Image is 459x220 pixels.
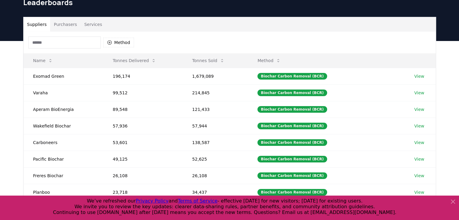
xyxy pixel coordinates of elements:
[183,134,248,151] td: 138,587
[414,90,424,96] a: View
[257,90,327,96] div: Biochar Carbon Removal (BCR)
[183,101,248,118] td: 121,433
[183,68,248,84] td: 1,679,089
[257,189,327,196] div: Biochar Carbon Removal (BCR)
[253,55,285,67] button: Method
[24,118,103,134] td: Wakefield Biochar
[24,101,103,118] td: Aperam BioEnergia
[24,134,103,151] td: Carboneers
[103,118,183,134] td: 57,936
[24,167,103,184] td: Freres Biochar
[103,38,134,47] button: Method
[414,123,424,129] a: View
[414,140,424,146] a: View
[50,17,81,32] button: Purchasers
[183,151,248,167] td: 52,625
[414,106,424,112] a: View
[24,68,103,84] td: Exomad Green
[183,118,248,134] td: 57,944
[183,184,248,200] td: 34,437
[257,172,327,179] div: Biochar Carbon Removal (BCR)
[103,68,183,84] td: 196,174
[183,167,248,184] td: 26,108
[183,84,248,101] td: 214,845
[103,84,183,101] td: 99,512
[257,73,327,80] div: Biochar Carbon Removal (BCR)
[24,184,103,200] td: Planboo
[257,106,327,113] div: Biochar Carbon Removal (BCR)
[103,101,183,118] td: 89,548
[108,55,161,67] button: Tonnes Delivered
[103,184,183,200] td: 23,718
[414,156,424,162] a: View
[103,151,183,167] td: 49,125
[187,55,229,67] button: Tonnes Sold
[414,189,424,195] a: View
[28,55,58,67] button: Name
[414,173,424,179] a: View
[24,151,103,167] td: Pacific Biochar
[81,17,106,32] button: Services
[414,73,424,79] a: View
[103,167,183,184] td: 26,108
[24,84,103,101] td: Varaha
[257,123,327,129] div: Biochar Carbon Removal (BCR)
[257,139,327,146] div: Biochar Carbon Removal (BCR)
[24,17,50,32] button: Suppliers
[257,156,327,162] div: Biochar Carbon Removal (BCR)
[103,134,183,151] td: 53,601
